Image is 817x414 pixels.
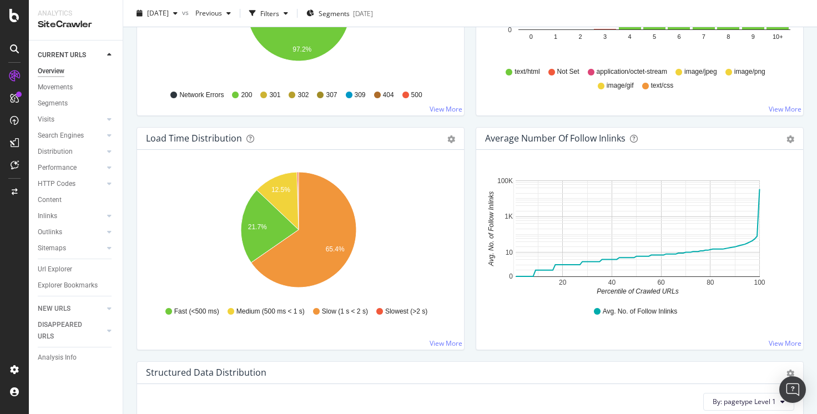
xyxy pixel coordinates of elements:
span: 200 [241,90,252,100]
div: SiteCrawler [38,18,114,31]
a: DISAPPEARED URLS [38,319,104,342]
span: By: pagetype Level 1 [713,397,776,406]
div: Url Explorer [38,264,72,275]
text: Avg. No. of Follow Inlinks [487,191,495,267]
span: 301 [269,90,280,100]
text: 100K [497,177,513,185]
div: gear [786,370,794,377]
span: 500 [411,90,422,100]
div: HTTP Codes [38,178,75,190]
svg: A chart. [146,168,451,296]
span: image/jpeg [684,67,717,77]
div: Structured Data Distribution [146,367,266,378]
div: Inlinks [38,210,57,222]
text: 0 [508,26,512,34]
text: 10+ [773,33,783,40]
text: 10 [506,249,513,256]
text: 1K [505,213,513,220]
svg: A chart. [485,168,790,296]
div: Movements [38,82,73,93]
a: Search Engines [38,130,104,142]
a: View More [769,104,801,114]
span: image/png [734,67,765,77]
a: Explorer Bookmarks [38,280,115,291]
span: Fast (<500 ms) [174,307,219,316]
text: 0 [509,272,513,280]
span: 307 [326,90,337,100]
span: image/gif [607,81,634,90]
div: Open Intercom Messenger [779,376,806,403]
span: Network Errors [179,90,224,100]
a: Url Explorer [38,264,115,275]
span: text/html [515,67,539,77]
span: Slowest (>2 s) [385,307,427,316]
div: Filters [260,8,279,18]
a: Content [38,194,115,206]
span: application/octet-stream [597,67,667,77]
a: Analysis Info [38,352,115,363]
text: 8 [727,33,730,40]
text: 21.7% [248,223,267,230]
div: Overview [38,65,64,77]
div: gear [447,135,455,143]
span: vs [182,7,191,17]
a: CURRENT URLS [38,49,104,61]
span: 2025 Oct. 11th [147,8,169,18]
text: 4 [628,33,631,40]
a: Distribution [38,146,104,158]
text: 7 [702,33,705,40]
button: Segments[DATE] [302,4,377,22]
span: Avg. No. of Follow Inlinks [603,307,678,316]
a: View More [430,339,462,348]
text: 97.2% [292,46,311,53]
button: By: pagetype Level 1 [703,393,794,411]
span: Segments [319,8,350,18]
text: 1 [554,33,557,40]
text: 2 [579,33,582,40]
text: 3 [603,33,607,40]
div: DISAPPEARED URLS [38,319,94,342]
a: Sitemaps [38,243,104,254]
a: View More [430,104,462,114]
text: 20 [559,279,567,286]
span: Medium (500 ms < 1 s) [236,307,305,316]
button: Filters [245,4,292,22]
div: Sitemaps [38,243,66,254]
div: Load Time Distribution [146,133,242,144]
span: text/css [651,81,674,90]
text: 5 [653,33,656,40]
div: Search Engines [38,130,84,142]
a: Outlinks [38,226,104,238]
a: Performance [38,162,104,174]
div: gear [786,135,794,143]
div: Distribution [38,146,73,158]
span: Not Set [557,67,579,77]
button: Previous [191,4,235,22]
span: 309 [355,90,366,100]
div: Content [38,194,62,206]
span: Slow (1 s < 2 s) [322,307,368,316]
div: CURRENT URLS [38,49,86,61]
text: 6 [677,33,680,40]
a: Inlinks [38,210,104,222]
text: 12.5% [271,186,290,194]
text: 9 [752,33,755,40]
div: Explorer Bookmarks [38,280,98,291]
text: 100 [754,279,765,286]
span: Previous [191,8,222,18]
div: Average Number of Follow Inlinks [485,133,626,144]
a: NEW URLS [38,303,104,315]
div: Visits [38,114,54,125]
a: Segments [38,98,115,109]
span: 404 [383,90,394,100]
div: Segments [38,98,68,109]
a: HTTP Codes [38,178,104,190]
text: 65.4% [326,245,345,253]
text: 40 [608,279,616,286]
span: 302 [297,90,309,100]
a: Movements [38,82,115,93]
div: Performance [38,162,77,174]
div: Analytics [38,9,114,18]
